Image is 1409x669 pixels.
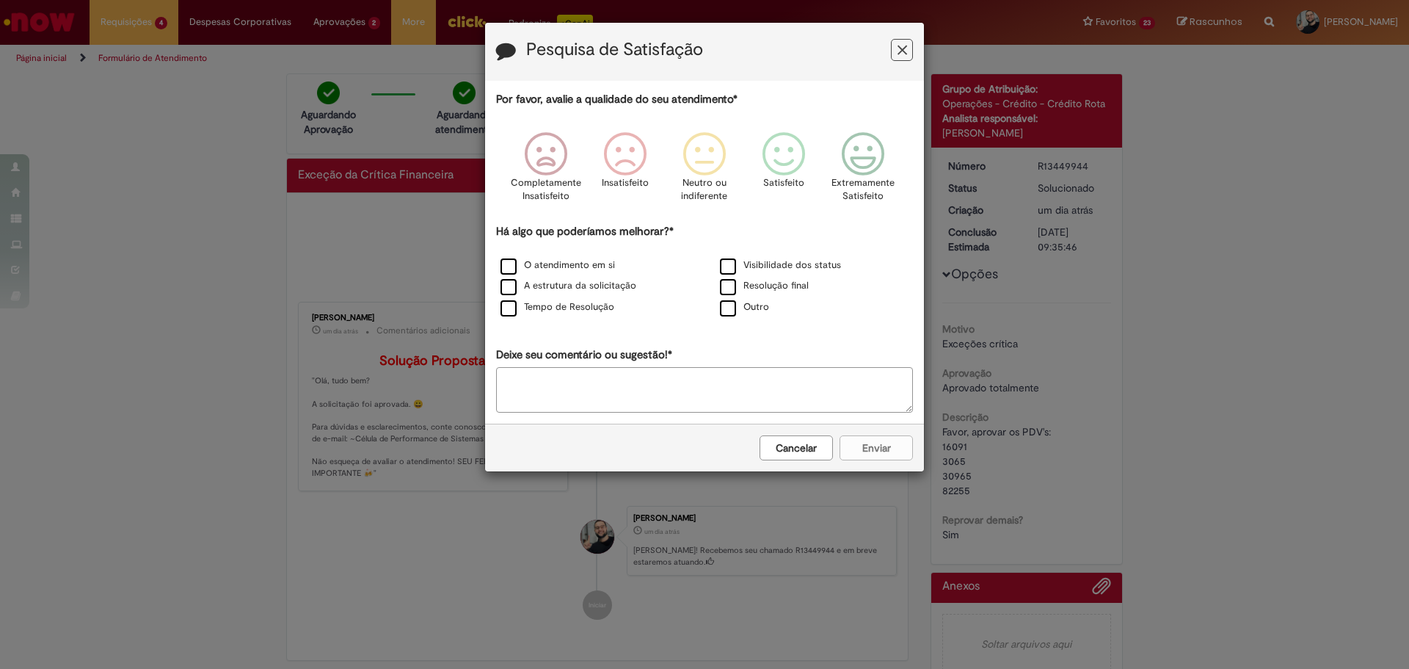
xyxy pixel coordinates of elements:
p: Extremamente Satisfeito [831,176,895,203]
label: A estrutura da solicitação [500,279,636,293]
p: Completamente Insatisfeito [511,176,581,203]
label: O atendimento em si [500,258,615,272]
div: Satisfeito [746,121,821,222]
label: Deixe seu comentário ou sugestão!* [496,347,672,363]
p: Neutro ou indiferente [678,176,731,203]
label: Por favor, avalie a qualidade do seu atendimento* [496,92,738,107]
label: Visibilidade dos status [720,258,841,272]
p: Satisfeito [763,176,804,190]
div: Insatisfeito [588,121,663,222]
div: Há algo que poderíamos melhorar?* [496,224,913,319]
div: Neutro ou indiferente [667,121,742,222]
button: Cancelar [760,435,833,460]
div: Completamente Insatisfeito [508,121,583,222]
label: Pesquisa de Satisfação [526,40,703,59]
label: Outro [720,300,769,314]
label: Tempo de Resolução [500,300,614,314]
label: Resolução final [720,279,809,293]
p: Insatisfeito [602,176,649,190]
div: Extremamente Satisfeito [826,121,900,222]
